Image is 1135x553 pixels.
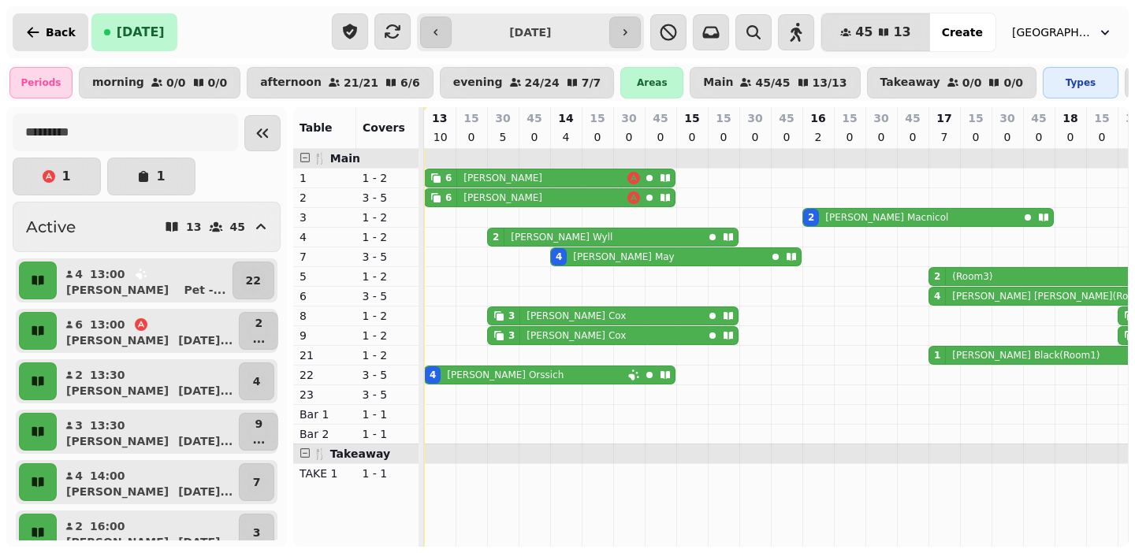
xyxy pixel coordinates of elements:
[363,249,413,265] p: 3 - 5
[26,216,76,238] h2: Active
[938,129,951,145] p: 7
[511,231,612,243] p: [PERSON_NAME] Wyll
[239,362,274,400] button: 4
[527,329,626,342] p: [PERSON_NAME] Cox
[430,369,436,381] div: 4
[508,329,515,342] div: 3
[842,110,857,126] p: 15
[1064,129,1077,145] p: 0
[363,190,413,206] p: 3 - 5
[9,67,73,98] div: Periods
[905,110,920,126] p: 45
[747,110,762,126] p: 30
[74,266,84,282] p: 4
[493,231,499,243] div: 2
[686,129,698,145] p: 0
[90,367,125,383] p: 13:30
[300,229,350,245] p: 4
[684,110,699,126] p: 15
[300,121,333,134] span: Table
[893,26,910,39] span: 13
[156,170,165,183] p: 1
[90,518,125,534] p: 16:00
[591,129,604,145] p: 0
[654,129,667,145] p: 0
[463,191,542,204] p: [PERSON_NAME]
[46,27,76,38] span: Back
[90,317,125,332] p: 13:00
[1001,129,1014,145] p: 0
[1033,129,1045,145] p: 0
[166,77,186,88] p: 0 / 0
[527,110,541,126] p: 45
[906,129,919,145] p: 0
[244,115,281,151] button: Collapse sidebar
[300,170,350,186] p: 1
[252,315,265,331] p: 2
[812,129,824,145] p: 2
[363,466,413,481] p: 1 - 1
[66,433,169,449] p: [PERSON_NAME]
[300,347,350,363] p: 21
[560,129,572,145] p: 4
[716,110,731,126] p: 15
[300,466,350,481] p: TAKE 1
[252,331,265,347] p: ...
[779,110,794,126] p: 45
[117,26,165,39] span: [DATE]
[92,76,144,89] p: morning
[717,129,730,145] p: 0
[525,77,560,88] p: 24 / 24
[239,514,274,551] button: 3
[260,76,322,89] p: afternoon
[90,468,125,484] p: 14:00
[363,288,413,304] p: 3 - 5
[253,525,261,540] p: 3
[178,484,233,499] p: [DATE] ...
[300,210,350,225] p: 3
[363,328,413,343] p: 1 - 2
[780,129,793,145] p: 0
[952,270,992,283] p: (Room3)
[91,13,177,51] button: [DATE]
[1003,18,1122,46] button: [GEOGRAPHIC_DATA]
[107,158,195,195] button: 1
[620,67,683,98] div: Areas
[873,110,888,126] p: 30
[969,129,982,145] p: 0
[1062,110,1077,126] p: 18
[843,129,856,145] p: 0
[74,468,84,484] p: 4
[246,273,261,288] p: 22
[749,129,761,145] p: 0
[363,269,413,284] p: 1 - 2
[60,413,236,451] button: 313:30[PERSON_NAME][DATE]...
[400,77,420,88] p: 6 / 6
[1094,110,1109,126] p: 15
[60,362,236,400] button: 213:30[PERSON_NAME][DATE]...
[453,76,503,89] p: evening
[79,67,240,98] button: morning0/00/0
[363,229,413,245] p: 1 - 2
[363,121,405,134] span: Covers
[300,269,350,284] p: 5
[300,190,350,206] p: 2
[621,110,636,126] p: 30
[363,387,413,403] p: 3 - 5
[934,349,940,362] div: 1
[929,13,995,51] button: Create
[934,290,940,302] div: 4
[808,211,814,224] div: 2
[968,110,983,126] p: 15
[252,416,265,432] p: 9
[300,406,350,422] p: Bar 1
[74,367,84,383] p: 2
[208,77,228,88] p: 0 / 0
[300,387,350,403] p: 23
[447,369,564,381] p: [PERSON_NAME] Orssich
[233,262,274,299] button: 22
[239,463,274,501] button: 7
[363,210,413,225] p: 1 - 2
[13,158,101,195] button: 1
[558,110,573,126] p: 14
